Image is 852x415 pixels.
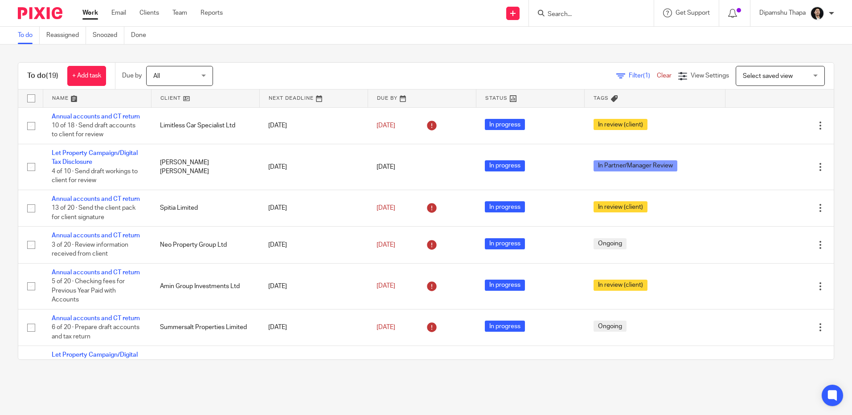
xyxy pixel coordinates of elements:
p: Dipamshu Thapa [759,8,806,17]
span: [DATE] [377,283,395,289]
span: [DATE] [377,164,395,170]
img: Dipamshu2.jpg [810,6,824,20]
span: In progress [485,238,525,249]
td: Summersalt Properties Limited [151,309,259,346]
span: Ongoing [594,238,627,249]
a: Clear [657,73,672,79]
a: Work [82,8,98,17]
a: Annual accounts and CT return [52,114,140,120]
span: In progress [485,119,525,130]
span: In progress [485,201,525,212]
a: Reassigned [46,27,86,44]
span: Ongoing [594,321,627,332]
a: Clients [139,8,159,17]
td: Limitless Car Specialist Ltd [151,107,259,144]
span: [DATE] [377,205,395,211]
a: Let Property Campaign/Digital Tax Disclosure [52,352,138,367]
td: [PERSON_NAME] [PERSON_NAME] [151,144,259,190]
span: Filter [629,73,657,79]
span: [DATE] [377,242,395,248]
span: All [153,73,160,79]
a: Annual accounts and CT return [52,232,140,239]
span: 4 of 10 · Send draft workings to client for review [52,168,138,184]
span: View Settings [691,73,729,79]
a: Let Property Campaign/Digital Tax Disclosure [52,150,138,165]
span: In progress [485,160,525,171]
span: In review (client) [594,201,647,212]
td: [DATE] [259,190,368,226]
a: To do [18,27,40,44]
span: Get Support [676,10,710,16]
a: + Add task [67,66,106,86]
a: Reports [201,8,223,17]
td: Spitia Limited [151,190,259,226]
span: Tags [594,96,609,101]
td: Neo Property Group Ltd [151,227,259,263]
td: [DATE] [259,263,368,309]
span: 13 of 20 · Send the client pack for client signature [52,205,135,220]
a: Team [172,8,187,17]
span: In progress [485,321,525,332]
td: [DATE] [259,346,368,392]
span: [DATE] [377,122,395,129]
span: 6 of 20 · Prepare draft accounts and tax return [52,324,139,340]
td: Amin Group Investments Ltd [151,263,259,309]
span: 10 of 18 · Send draft accounts to client for review [52,122,135,138]
span: 3 of 20 · Review information received from client [52,242,128,257]
span: 5 of 20 · Checking fees for Previous Year Paid with Accounts [52,278,125,303]
span: (19) [46,72,58,79]
span: (1) [643,73,650,79]
a: Annual accounts and CT return [52,315,140,321]
a: Annual accounts and CT return [52,269,140,276]
a: Snoozed [93,27,124,44]
a: Annual accounts and CT return [52,196,140,202]
span: In review (client) [594,119,647,130]
input: Search [547,11,627,19]
span: Select saved view [743,73,793,79]
img: Pixie [18,7,62,19]
span: [DATE] [377,324,395,330]
span: In review (client) [594,280,647,291]
a: Done [131,27,153,44]
a: Email [111,8,126,17]
span: In Partner/Manager Review [594,160,677,171]
td: [DATE] [259,309,368,346]
td: [DATE] [259,227,368,263]
td: Nor [PERSON_NAME] Binti [PERSON_NAME] [151,346,259,392]
span: In progress [485,280,525,291]
td: [DATE] [259,107,368,144]
td: [DATE] [259,144,368,190]
h1: To do [27,71,58,81]
p: Due by [122,71,142,80]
